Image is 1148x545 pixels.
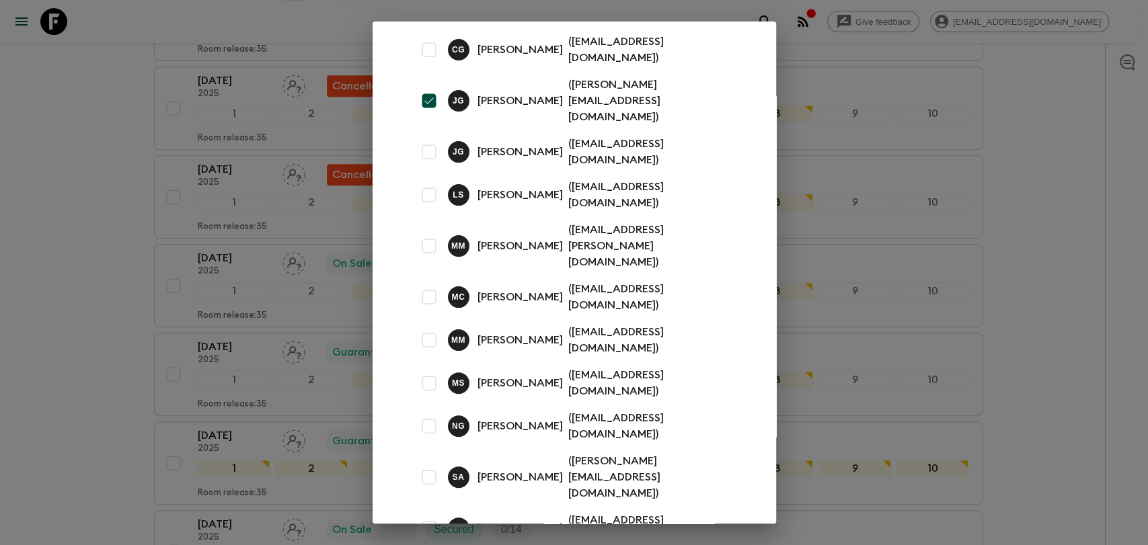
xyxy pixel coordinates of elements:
p: [PERSON_NAME] [477,289,563,305]
p: ( [EMAIL_ADDRESS][DOMAIN_NAME] ) [568,367,733,399]
p: M M [451,241,465,251]
p: ( [PERSON_NAME][EMAIL_ADDRESS][DOMAIN_NAME] ) [568,453,733,501]
p: J G [453,146,464,157]
p: ( [EMAIL_ADDRESS][DOMAIN_NAME] ) [568,34,733,66]
p: [PERSON_NAME] [477,469,563,485]
p: ( [EMAIL_ADDRESS][PERSON_NAME][DOMAIN_NAME] ) [568,222,733,270]
p: ( [EMAIL_ADDRESS][DOMAIN_NAME] ) [568,136,733,168]
p: S A [453,472,465,483]
p: [PERSON_NAME] [477,93,563,109]
p: S R [453,523,465,534]
p: C G [452,44,465,55]
p: M C [452,292,465,302]
p: [PERSON_NAME] [477,520,563,536]
p: M S [452,378,465,388]
p: ( [EMAIL_ADDRESS][DOMAIN_NAME] ) [568,281,733,313]
p: ( [EMAIL_ADDRESS][DOMAIN_NAME] ) [568,410,733,442]
p: [PERSON_NAME] [477,375,563,391]
p: [PERSON_NAME] [477,332,563,348]
p: L S [453,190,464,200]
p: ( [EMAIL_ADDRESS][DOMAIN_NAME] ) [568,324,733,356]
p: ( [EMAIL_ADDRESS][DOMAIN_NAME] ) [568,179,733,211]
p: [PERSON_NAME] [477,238,563,254]
p: ( [EMAIL_ADDRESS][DOMAIN_NAME] ) [568,512,733,544]
p: [PERSON_NAME] [477,418,563,434]
p: ( [PERSON_NAME][EMAIL_ADDRESS][DOMAIN_NAME] ) [568,77,733,125]
p: [PERSON_NAME] [477,187,563,203]
p: N G [452,421,465,431]
p: [PERSON_NAME] [477,144,563,160]
p: [PERSON_NAME] [477,42,563,58]
p: J G [453,95,464,106]
p: M M [451,335,465,345]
